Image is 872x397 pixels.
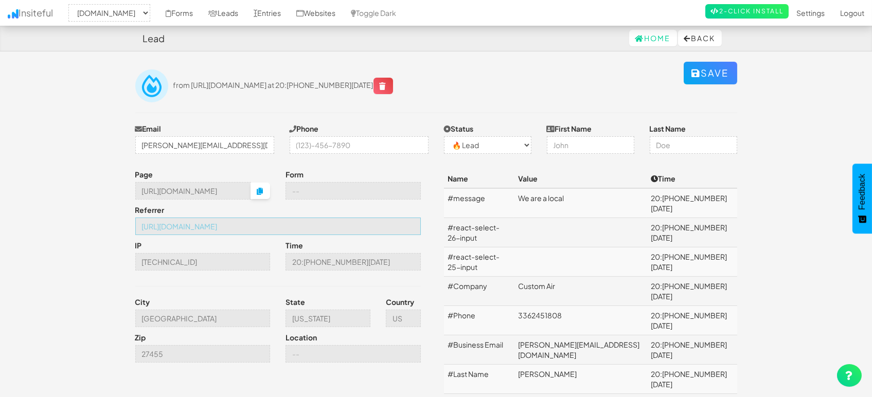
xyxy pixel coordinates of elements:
img: icon.png [8,9,19,19]
td: 20:[PHONE_NUMBER][DATE] [647,247,737,277]
input: -- [135,310,271,327]
button: Save [684,62,737,84]
input: John [547,136,634,154]
input: -- [135,253,271,270]
img: insiteful-lead.png [135,69,168,102]
td: [PERSON_NAME] [514,365,647,394]
td: 20:[PHONE_NUMBER][DATE] [647,188,737,218]
td: Custom Air [514,277,647,306]
label: Country [386,297,414,307]
input: -- [386,310,421,327]
label: First Name [547,123,592,134]
input: -- [286,310,370,327]
td: #react-select-25-input [444,247,514,277]
td: #react-select-26-input [444,218,514,247]
td: 20:[PHONE_NUMBER][DATE] [647,365,737,394]
label: City [135,297,150,307]
label: Time [286,240,303,250]
td: We are a local [514,188,647,218]
td: [PERSON_NAME][EMAIL_ADDRESS][DOMAIN_NAME] [514,335,647,365]
td: #Business Email [444,335,514,365]
label: Zip [135,332,146,342]
a: Home [629,30,677,46]
td: 20:[PHONE_NUMBER][DATE] [647,335,737,365]
label: Phone [290,123,319,134]
td: 3362451808 [514,306,647,335]
span: from [URL][DOMAIN_NAME] at 20:[PHONE_NUMBER][DATE] [173,80,393,89]
input: Doe [650,136,737,154]
th: Time [647,169,737,188]
td: 20:[PHONE_NUMBER][DATE] [647,306,737,335]
button: Feedback - Show survey [852,164,872,233]
label: Referrer [135,205,165,215]
h4: Lead [143,33,165,44]
td: 20:[PHONE_NUMBER][DATE] [647,277,737,306]
input: -- [135,218,421,235]
input: -- [286,345,421,363]
input: -- [135,345,271,363]
label: Status [444,123,474,134]
input: -- [286,253,421,270]
a: 2-Click Install [705,4,789,19]
td: #Company [444,277,514,306]
input: -- [286,182,421,200]
th: Name [444,169,514,188]
label: IP [135,240,142,250]
label: State [286,297,305,307]
button: Back [678,30,722,46]
th: Value [514,169,647,188]
input: -- [135,182,252,200]
label: Last Name [650,123,686,134]
input: (123)-456-7890 [290,136,429,154]
td: #Last Name [444,365,514,394]
span: Feedback [858,174,867,210]
label: Form [286,169,304,179]
td: 20:[PHONE_NUMBER][DATE] [647,218,737,247]
td: #Phone [444,306,514,335]
td: #message [444,188,514,218]
label: Email [135,123,162,134]
label: Page [135,169,153,179]
input: j@doe.com [135,136,274,154]
label: Location [286,332,317,342]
